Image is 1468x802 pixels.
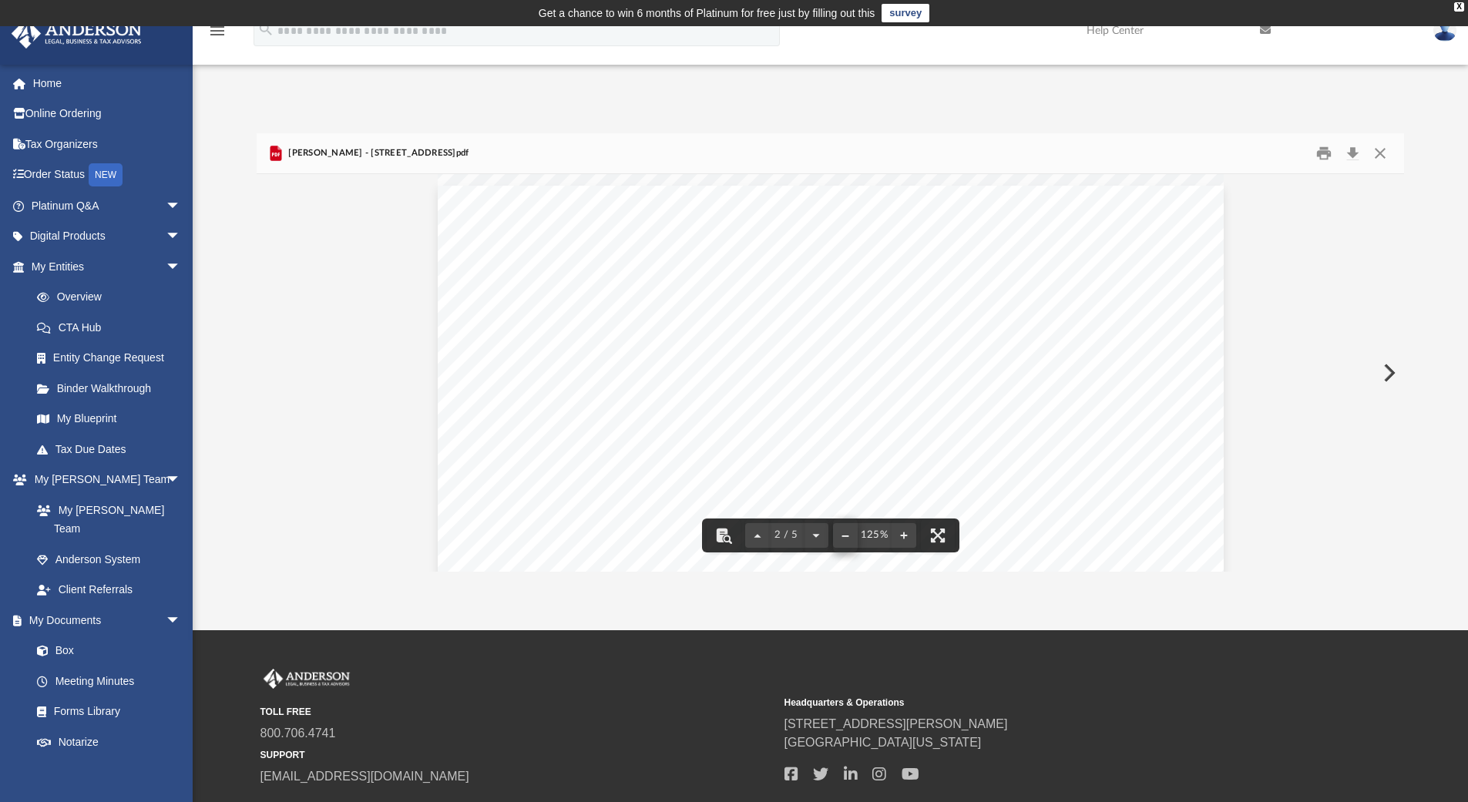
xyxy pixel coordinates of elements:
[1371,351,1405,394] button: Next File
[482,520,492,538] span: 4
[22,343,204,374] a: Entity Change Request
[482,304,492,321] span: 1
[549,377,718,390] span: [GEOGRAPHIC_DATA][US_STATE]
[722,287,744,298] span: sold.
[959,233,966,247] span: 5
[499,309,568,320] span: Seller/Grantor
[515,323,771,336] span: Cloverdale Place Trust, dated [DATE], B-Mom, LLC, its
[22,373,204,404] a: Binder Walkthrough
[22,495,189,544] a: My [PERSON_NAME] Team
[909,365,1013,378] span: [STREET_ADDRESS]
[495,429,687,441] span: Send all property tax correspondence to:
[482,398,613,410] span: Phone (including area code)
[22,434,204,465] a: Tax Due Dates
[1366,142,1394,166] button: Close
[495,525,619,536] span: Street address of property
[831,333,859,344] span: Name
[260,770,469,783] a: [EMAIL_ADDRESS][DOMAIN_NAME]
[639,204,981,231] span: Real Estate Excise Tax Affidavit
[1115,455,1177,468] span: $ 527,000.00
[482,570,987,582] span: Legal description of property (if you need more space, attach a separate sheet to each page of th...
[1039,424,1080,435] span: Personal
[1433,19,1456,42] img: User Pic
[844,424,1022,435] span: List all real and personal property tax
[482,502,546,514] span: City/state/zip
[166,221,197,253] span: arrow_drop_down
[22,636,189,666] a: Box
[831,404,962,416] span: Phone (including area code)
[11,68,204,99] a: Home
[687,427,694,440] span: 4
[482,363,556,374] span: Mailing address
[639,246,1006,259] span: This affidavit will not be accepted unless all areas on all pages are fully
[639,233,896,247] span: Only for sales in a single location code on or after
[989,212,1149,225] span: (RCW 82.45 WAC 458-61A)
[905,259,1009,272] span: Please type or print.
[482,538,603,549] span: This property is located in
[257,174,1405,572] div: File preview
[858,530,892,540] div: Current zoom level
[488,260,604,277] span: Form 84 0001a
[22,726,197,757] a: Notarize
[844,309,916,320] span: Buyer/Grantee
[784,717,1008,730] a: [STREET_ADDRESS][PERSON_NAME]
[832,284,1100,296] span: List percentage of ownership acquired next to each name
[11,129,204,159] a: Tax Organizers
[260,748,774,762] small: SUPPORT
[1100,284,1104,297] span: .
[260,726,336,740] a: 800.706.4741
[882,4,929,22] a: survey
[22,282,204,313] a: Overview
[831,368,905,380] span: Mailing address
[539,4,875,22] div: Get a chance to win 6 months of Platinum for free just by filling out this
[166,251,197,283] span: arrow_drop_down
[1110,424,1154,435] span: Assessed
[1339,142,1366,166] button: Download
[166,190,197,222] span: arrow_drop_down
[1146,492,1175,505] span: $ 0.00
[482,424,492,441] span: 3
[833,518,858,552] button: Zoom out
[482,448,510,460] span: Name
[899,383,1068,396] span: [GEOGRAPHIC_DATA][US_STATE]
[875,437,990,448] span: parcel account numbers
[257,21,274,38] i: search
[11,190,204,221] a: Platinum Q&Aarrow_drop_down
[11,465,197,495] a: My [PERSON_NAME] Teamarrow_drop_down
[484,341,704,354] span: successor or successors in interest, as Trustee
[639,259,903,272] span: This form is your receipt when stamped by cashier.
[745,518,770,552] button: Previous page
[784,696,1298,710] small: Headquarters & Operations
[835,455,897,468] span: 400600-0506
[622,522,785,535] span: [STREET_ADDRESS][US_STATE]
[11,99,204,129] a: Online Ordering
[560,359,751,372] span: [STREET_ADDRESS][PERSON_NAME]
[1036,437,1083,448] span: property?
[804,518,828,552] button: Next page
[966,401,1061,414] span: [PHONE_NUMBER]
[831,304,841,321] span: 2
[612,539,745,552] span: [GEOGRAPHIC_DATA]
[926,233,933,247] span: 1
[166,605,197,636] span: arrow_drop_down
[1113,437,1151,448] span: value(s)
[482,327,510,338] span: Name
[22,696,189,727] a: Forms Library
[22,312,204,343] a: CTA Hub
[831,387,895,398] span: City/state/zip
[770,518,804,552] button: 2 / 5
[89,163,123,186] div: NEW
[899,233,924,247] span: April
[22,544,197,575] a: Anderson System
[11,605,197,636] a: My Documentsarrow_drop_down
[770,530,804,540] span: 2 / 5
[784,736,982,749] a: [GEOGRAPHIC_DATA][US_STATE]
[864,329,1117,342] span: [PERSON_NAME] [PERSON_NAME], a single person
[499,287,663,298] span: Check box if partial sale, indicate %
[1454,2,1464,12] div: close
[11,159,204,191] a: Order StatusNEW
[617,395,730,408] span: (775) 237-4400 ext. 241
[260,705,774,719] small: TOLL FREE
[1308,142,1339,166] button: Print
[1146,473,1175,486] span: $ 0.00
